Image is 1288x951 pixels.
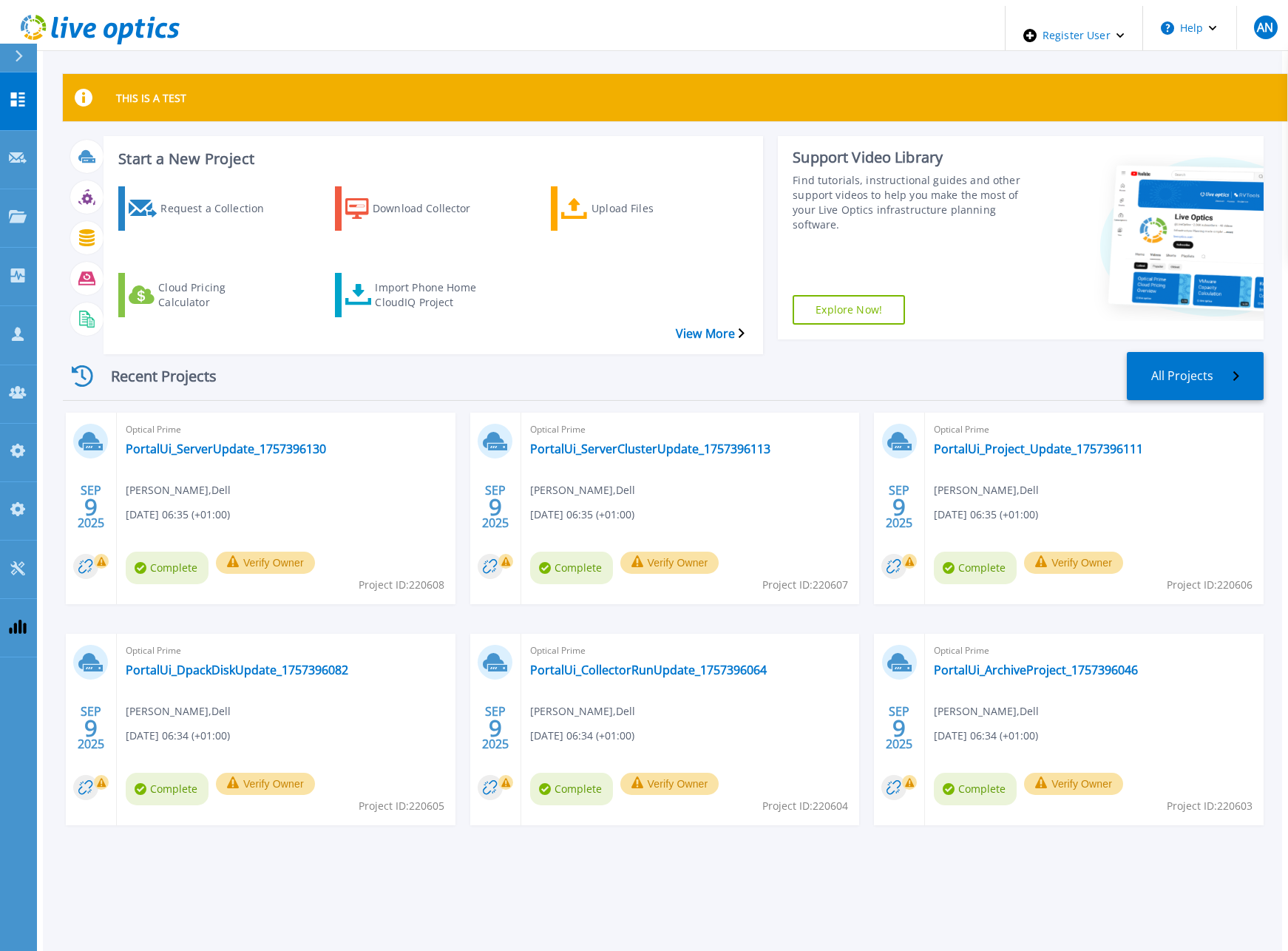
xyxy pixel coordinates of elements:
span: 9 [892,501,906,513]
div: SEP 2025 [77,480,105,534]
div: SEP 2025 [885,480,913,534]
span: [DATE] 06:34 (+01:00) [126,728,230,744]
div: SEP 2025 [481,480,509,534]
button: Verify Owner [1024,773,1123,795]
button: Help [1143,6,1236,50]
span: Optical Prime [126,422,447,438]
span: 9 [84,501,98,513]
span: Optical Prime [530,422,851,438]
span: [PERSON_NAME] , Dell [126,482,231,498]
p: THIS IS A TEST [116,91,186,105]
span: Project ID: 220608 [359,577,444,593]
span: Complete [530,552,613,584]
span: Project ID: 220607 [762,577,848,593]
button: Verify Owner [620,773,719,795]
a: PortalUi_Project_Update_1757396111 [934,441,1143,456]
div: Support Video Library [793,148,1039,167]
div: Recent Projects [63,358,240,394]
span: Optical Prime [934,643,1255,659]
span: [PERSON_NAME] , Dell [126,703,231,720]
a: PortalUi_ServerClusterUpdate_1757396113 [530,441,770,456]
span: 9 [489,722,502,734]
a: View More [676,327,745,341]
span: 9 [84,722,98,734]
span: [PERSON_NAME] , Dell [530,482,635,498]
div: Download Collector [373,190,491,227]
span: [PERSON_NAME] , Dell [934,703,1039,720]
span: Project ID: 220604 [762,798,848,814]
button: Verify Owner [620,552,719,574]
span: Complete [126,552,209,584]
span: 9 [892,722,906,734]
span: Optical Prime [934,422,1255,438]
div: SEP 2025 [481,701,509,755]
button: Verify Owner [1024,552,1123,574]
div: SEP 2025 [77,701,105,755]
span: Project ID: 220603 [1167,798,1253,814]
span: Optical Prime [126,643,447,659]
span: AN [1257,21,1273,33]
span: Project ID: 220606 [1167,577,1253,593]
span: [PERSON_NAME] , Dell [934,482,1039,498]
a: PortalUi_CollectorRunUpdate_1757396064 [530,663,767,677]
a: PortalUi_ArchiveProject_1757396046 [934,663,1138,677]
button: Verify Owner [216,773,315,795]
a: Upload Files [551,186,730,231]
button: Verify Owner [216,552,315,574]
div: Find tutorials, instructional guides and other support videos to help you make the most of your L... [793,173,1039,232]
span: Complete [934,552,1017,584]
a: Explore Now! [793,295,905,325]
div: Cloud Pricing Calculator [158,277,277,314]
span: [PERSON_NAME] , Dell [530,703,635,720]
a: Cloud Pricing Calculator [118,273,297,317]
div: Upload Files [592,190,710,227]
span: Project ID: 220605 [359,798,444,814]
div: SEP 2025 [885,701,913,755]
a: PortalUi_ServerUpdate_1757396130 [126,441,326,456]
span: Complete [126,773,209,805]
div: Register User [1006,6,1142,65]
span: [DATE] 06:34 (+01:00) [530,728,634,744]
span: Complete [934,773,1017,805]
span: [DATE] 06:34 (+01:00) [934,728,1038,744]
span: Complete [530,773,613,805]
span: [DATE] 06:35 (+01:00) [530,507,634,523]
div: Request a Collection [160,190,279,227]
a: All Projects [1127,352,1264,400]
span: [DATE] 06:35 (+01:00) [934,507,1038,523]
div: Import Phone Home CloudIQ Project [375,277,493,314]
a: Download Collector [335,186,514,231]
h3: Start a New Project [118,151,744,167]
a: Request a Collection [118,186,297,231]
span: 9 [489,501,502,513]
span: [DATE] 06:35 (+01:00) [126,507,230,523]
span: Optical Prime [530,643,851,659]
a: PortalUi_DpackDiskUpdate_1757396082 [126,663,348,677]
